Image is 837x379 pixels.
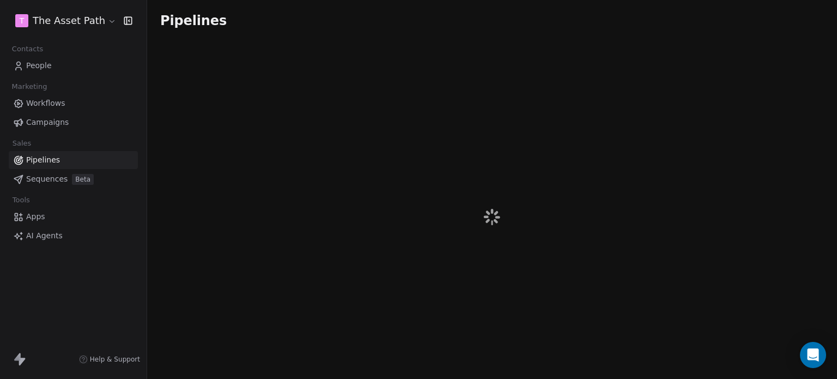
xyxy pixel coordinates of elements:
span: Sequences [26,173,68,185]
a: SequencesBeta [9,170,138,188]
a: Apps [9,208,138,226]
a: Workflows [9,94,138,112]
span: AI Agents [26,230,63,242]
a: Pipelines [9,151,138,169]
span: T [20,15,25,26]
span: Pipelines [26,154,60,166]
span: Marketing [7,79,52,95]
span: Pipelines [160,13,227,28]
span: Beta [72,174,94,185]
span: Contacts [7,41,48,57]
a: Help & Support [79,355,140,364]
a: AI Agents [9,227,138,245]
a: Campaigns [9,113,138,131]
span: Apps [26,211,45,222]
span: Tools [8,192,34,208]
button: TThe Asset Path [13,11,116,30]
div: Open Intercom Messenger [800,342,826,368]
span: Workflows [26,98,65,109]
span: Campaigns [26,117,69,128]
span: Sales [8,135,36,152]
span: People [26,60,52,71]
a: People [9,57,138,75]
span: Help & Support [90,355,140,364]
span: The Asset Path [33,14,105,28]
